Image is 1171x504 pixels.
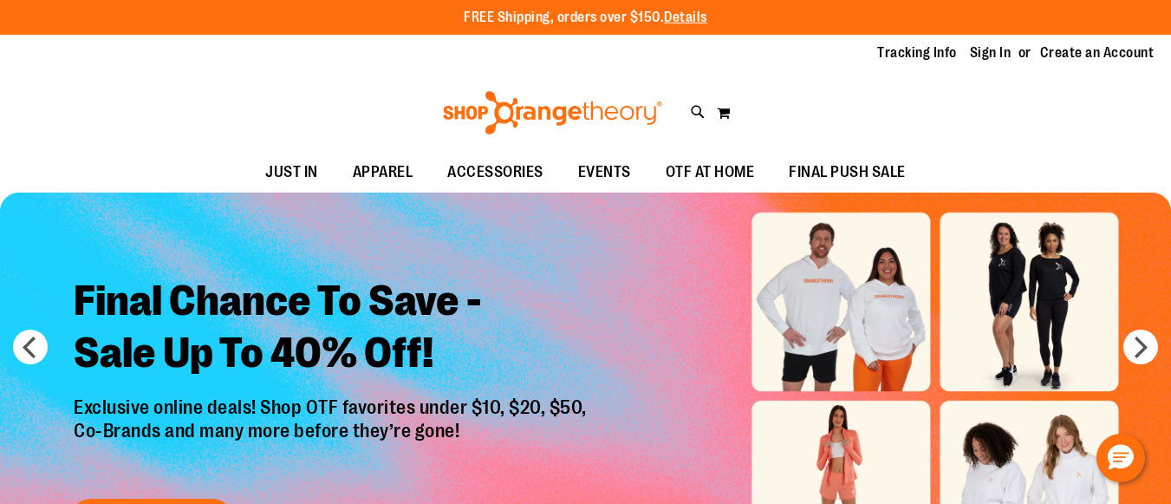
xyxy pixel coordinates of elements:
a: Details [664,10,707,25]
h2: Final Chance To Save - Sale Up To 40% Off! [61,263,604,397]
p: Exclusive online deals! Shop OTF favorites under $10, $20, $50, Co-Brands and many more before th... [61,397,604,482]
a: JUST IN [248,153,335,193]
a: FINAL PUSH SALE [771,153,923,193]
span: ACCESSORIES [447,153,543,192]
span: OTF AT HOME [666,153,755,192]
span: APPAREL [353,153,413,192]
a: OTF AT HOME [648,153,772,193]
a: Sign In [970,43,1012,62]
a: Create an Account [1040,43,1155,62]
span: FINAL PUSH SALE [789,153,906,192]
img: Shop Orangetheory [440,91,665,134]
span: JUST IN [265,153,318,192]
a: EVENTS [561,153,648,193]
a: APPAREL [335,153,431,193]
span: EVENTS [578,153,631,192]
button: Hello, have a question? Let’s chat. [1096,434,1145,482]
button: prev [13,330,48,364]
a: Tracking Info [877,43,957,62]
a: ACCESSORIES [430,153,561,193]
p: FREE Shipping, orders over $150. [464,8,707,28]
button: next [1123,330,1158,364]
